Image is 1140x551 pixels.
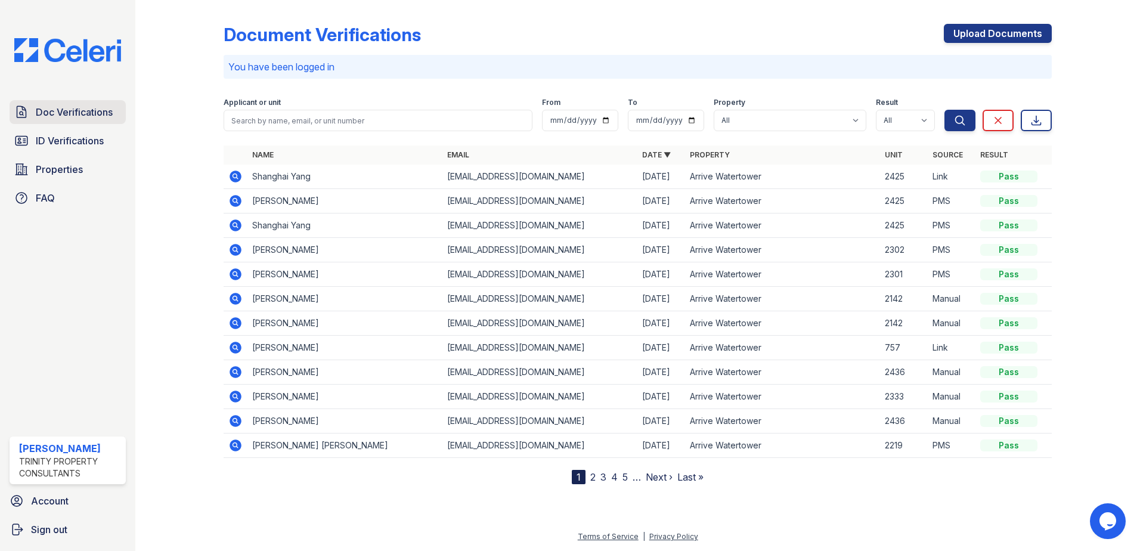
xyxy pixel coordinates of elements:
a: Name [252,150,274,159]
td: [DATE] [637,360,685,385]
a: Result [980,150,1008,159]
div: Pass [980,342,1037,354]
td: [EMAIL_ADDRESS][DOMAIN_NAME] [442,409,637,434]
td: [DATE] [637,311,685,336]
td: Shanghai Yang [247,165,442,189]
div: Pass [980,317,1037,329]
td: [PERSON_NAME] [247,287,442,311]
a: Upload Documents [944,24,1052,43]
td: [DATE] [637,409,685,434]
td: PMS [928,434,975,458]
label: Applicant or unit [224,98,281,107]
div: | [643,532,645,541]
img: CE_Logo_Blue-a8612792a0a2168367f1c8372b55b34899dd931a85d93a1a3d3e32e68fde9ad4.png [5,38,131,62]
td: [EMAIL_ADDRESS][DOMAIN_NAME] [442,213,637,238]
td: Arrive Watertower [685,434,880,458]
td: [PERSON_NAME] [247,336,442,360]
td: [PERSON_NAME] [247,189,442,213]
td: [DATE] [637,385,685,409]
td: [DATE] [637,262,685,287]
td: Arrive Watertower [685,385,880,409]
div: Pass [980,415,1037,427]
a: 2 [590,471,596,483]
a: FAQ [10,186,126,210]
td: [DATE] [637,213,685,238]
a: Next › [646,471,673,483]
div: Pass [980,244,1037,256]
a: 4 [611,471,618,483]
td: 2436 [880,409,928,434]
td: 757 [880,336,928,360]
td: [DATE] [637,434,685,458]
div: [PERSON_NAME] [19,441,121,456]
a: 3 [600,471,606,483]
td: [EMAIL_ADDRESS][DOMAIN_NAME] [442,262,637,287]
td: Link [928,165,975,189]
td: Manual [928,409,975,434]
td: 2142 [880,287,928,311]
td: [DATE] [637,336,685,360]
a: 5 [622,471,628,483]
button: Sign out [5,518,131,541]
a: Properties [10,157,126,181]
td: Arrive Watertower [685,213,880,238]
td: [EMAIL_ADDRESS][DOMAIN_NAME] [442,360,637,385]
span: Properties [36,162,83,177]
td: 2301 [880,262,928,287]
td: Arrive Watertower [685,238,880,262]
a: Property [690,150,730,159]
td: Manual [928,287,975,311]
span: ID Verifications [36,134,104,148]
a: Last » [677,471,704,483]
a: Email [447,150,469,159]
a: Terms of Service [578,532,639,541]
td: [DATE] [637,287,685,311]
div: Document Verifications [224,24,421,45]
td: [EMAIL_ADDRESS][DOMAIN_NAME] [442,189,637,213]
iframe: chat widget [1090,503,1128,539]
td: 2436 [880,360,928,385]
a: Doc Verifications [10,100,126,124]
td: PMS [928,238,975,262]
span: Sign out [31,522,67,537]
td: Arrive Watertower [685,336,880,360]
div: Pass [980,195,1037,207]
label: Property [714,98,745,107]
div: Pass [980,171,1037,182]
div: 1 [572,470,586,484]
td: [EMAIL_ADDRESS][DOMAIN_NAME] [442,165,637,189]
td: Manual [928,360,975,385]
td: [EMAIL_ADDRESS][DOMAIN_NAME] [442,385,637,409]
label: Result [876,98,898,107]
td: 2425 [880,165,928,189]
td: Manual [928,385,975,409]
td: [PERSON_NAME] [247,385,442,409]
td: [EMAIL_ADDRESS][DOMAIN_NAME] [442,434,637,458]
div: Pass [980,293,1037,305]
td: Arrive Watertower [685,360,880,385]
td: 2142 [880,311,928,336]
div: Trinity Property Consultants [19,456,121,479]
div: Pass [980,268,1037,280]
span: FAQ [36,191,55,205]
td: [PERSON_NAME] [247,409,442,434]
td: 2425 [880,189,928,213]
a: Unit [885,150,903,159]
td: PMS [928,189,975,213]
td: [EMAIL_ADDRESS][DOMAIN_NAME] [442,311,637,336]
td: PMS [928,213,975,238]
td: [DATE] [637,189,685,213]
div: Pass [980,439,1037,451]
td: Arrive Watertower [685,409,880,434]
a: Source [933,150,963,159]
td: [PERSON_NAME] [PERSON_NAME] [247,434,442,458]
td: Arrive Watertower [685,287,880,311]
td: [EMAIL_ADDRESS][DOMAIN_NAME] [442,287,637,311]
td: Manual [928,311,975,336]
div: Pass [980,366,1037,378]
label: From [542,98,560,107]
div: Pass [980,391,1037,403]
span: Account [31,494,69,508]
td: [PERSON_NAME] [247,311,442,336]
td: PMS [928,262,975,287]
